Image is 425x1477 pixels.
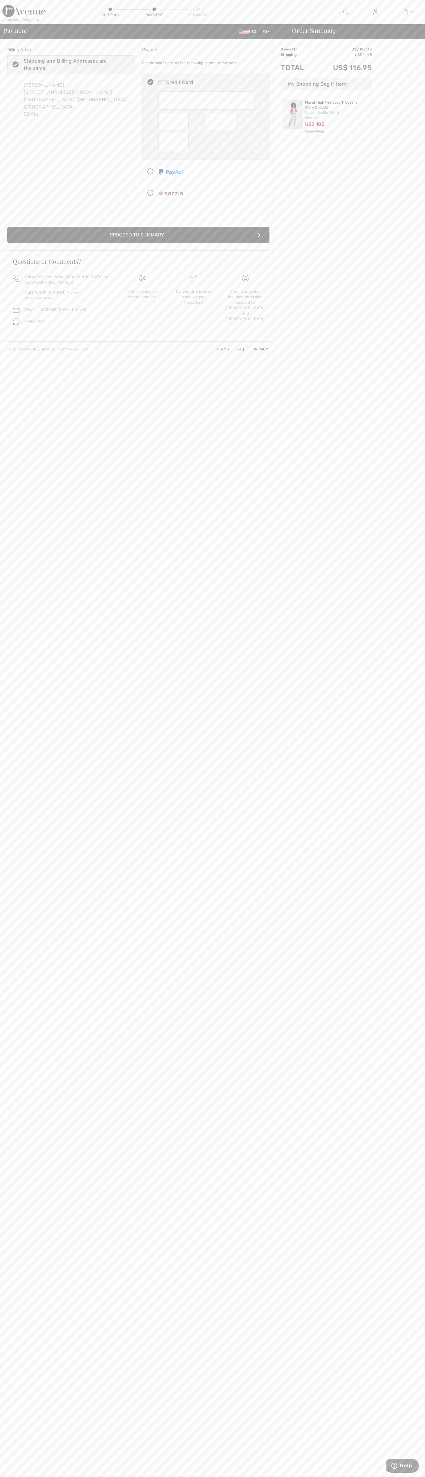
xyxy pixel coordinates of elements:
div: Free return label included for orders shipped to [GEOGRAPHIC_DATA] and [GEOGRAPHIC_DATA] [224,289,266,322]
div: Shipping and Billing Addresses are the same [24,57,125,72]
a: [EMAIL_ADDRESS][DOMAIN_NAME] [24,308,87,312]
div: Billing Address [7,46,135,53]
td: US$ 116.95 [315,57,372,78]
span: 1 [293,47,295,51]
img: US Dollar [239,29,249,34]
span: EN [262,29,270,34]
div: Payment [145,12,163,18]
a: Floral High-Waisted Trousers Style 252232 [305,100,369,110]
p: Call us Toll-Free from [GEOGRAPHIC_DATA] or the US at [24,274,109,285]
iframe: Secure Credit Card Frame - CVV [163,135,185,149]
span: USD [239,29,259,34]
iframe: Secure Credit Card Frame - Expiration Month [163,114,185,128]
img: Free shipping on orders over $99 [242,275,249,281]
span: US$ 102 [305,121,325,127]
img: Free shipping on orders over $99 [139,275,146,281]
img: Floral High-Waisted Trousers Style 252232 [283,100,303,129]
span: Online Chat [24,319,45,323]
td: Shipping [281,52,315,57]
img: call [13,275,19,282]
a: Terms [209,347,229,351]
img: PayPal [159,169,183,175]
div: Credit Card [159,79,265,86]
img: 1ère Avenue [2,5,46,17]
a: Privacy [245,347,268,351]
img: search the website [343,9,348,16]
div: My Shopping Bag (1 Item) [281,78,372,90]
div: Please select one of the following payment methods [142,55,270,71]
a: Sign In [368,9,383,16]
a: 1 [391,9,420,16]
a: [PHONE_NUMBER] [41,280,74,284]
div: Shipping [101,12,119,18]
img: chat [13,318,19,325]
img: My Bag [403,9,408,16]
div: © [GEOGRAPHIC_DATA] All Rights Reserved [9,346,87,352]
td: Total [281,57,315,78]
div: Summary [189,12,207,18]
div: Free shipping on orders over $99 [121,289,163,300]
td: Items ( ) [281,46,315,52]
span: 1 [411,9,413,15]
div: Payment [142,46,270,53]
img: email [13,307,19,314]
h3: Questions or Comments? [13,258,264,264]
img: My Info [373,9,378,16]
p: Dial [PHONE_NUMBER] From All Other Countries [24,290,109,301]
td: US$ 14.95 [315,52,372,57]
img: Delivery is a breeze since we pay the duties! [190,275,197,281]
iframe: Secure Credit Card Frame - Expiration Year [211,114,232,128]
span: Payment [4,27,27,33]
button: Proceed to Summary [7,227,269,243]
a: FAQ [230,347,244,351]
img: Sezzle [159,190,183,196]
s: US$ 145 [305,129,324,134]
div: Color: Vanilla/Multi Size: 12 [305,110,369,121]
div: < Continue Shopping [2,17,39,22]
iframe: Opens a widget where you can find more information [386,1459,419,1474]
div: Order Summary [285,27,421,33]
img: Credit Card [159,80,166,85]
td: US$ 102.00 [315,46,372,52]
iframe: Secure Credit Card Frame - Credit Card Number [163,94,249,108]
div: Delivery is a breeze since we pay the duties! [173,289,215,305]
div: [PERSON_NAME] [STREET_ADDRESS][PERSON_NAME] [GEOGRAPHIC_DATA], [GEOGRAPHIC_DATA], [GEOGRAPHIC_DAT... [19,77,135,123]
